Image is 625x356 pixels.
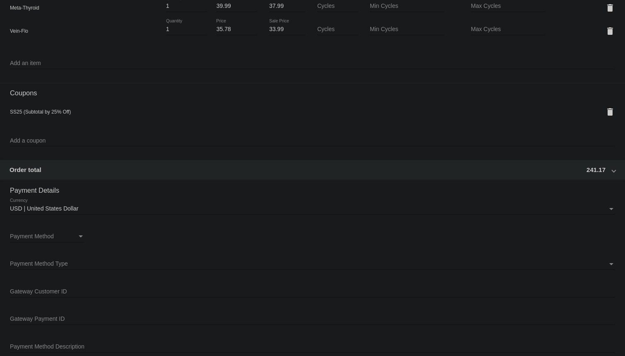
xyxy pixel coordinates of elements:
[10,206,615,212] mat-select: Currency
[10,60,615,67] input: Add an item
[471,26,545,33] input: Max Cycles
[10,180,615,194] h3: Payment Details
[10,5,39,11] span: Meta-Thyroid
[10,83,615,97] h3: Coupons
[317,3,358,10] input: Cycles
[10,28,28,34] span: Vein-Flo
[10,260,68,267] span: Payment Method Type
[10,344,615,350] input: Payment Method Description
[605,3,615,13] mat-icon: delete
[10,261,615,267] mat-select: Payment Method Type
[10,288,615,295] input: Gateway Customer ID
[166,3,207,10] input: Quantity
[269,3,305,10] input: Sale Price
[10,316,615,322] input: Gateway Payment ID
[269,26,305,33] input: Sale Price
[317,26,358,33] input: Cycles
[10,109,71,115] span: SS25 (Subtotal by 25% Off)
[10,138,615,144] input: Add a coupon
[10,233,84,240] mat-select: Payment Method
[216,3,257,10] input: Price
[10,166,41,173] span: Order total
[10,233,54,240] span: Payment Method
[216,26,257,33] input: Price
[471,3,545,10] input: Max Cycles
[605,107,615,117] mat-icon: delete
[370,3,444,10] input: Min Cycles
[370,26,444,33] input: Min Cycles
[10,205,78,212] span: USD | United States Dollar
[586,166,606,173] span: 241.17
[166,26,207,33] input: Quantity
[605,26,615,36] mat-icon: delete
